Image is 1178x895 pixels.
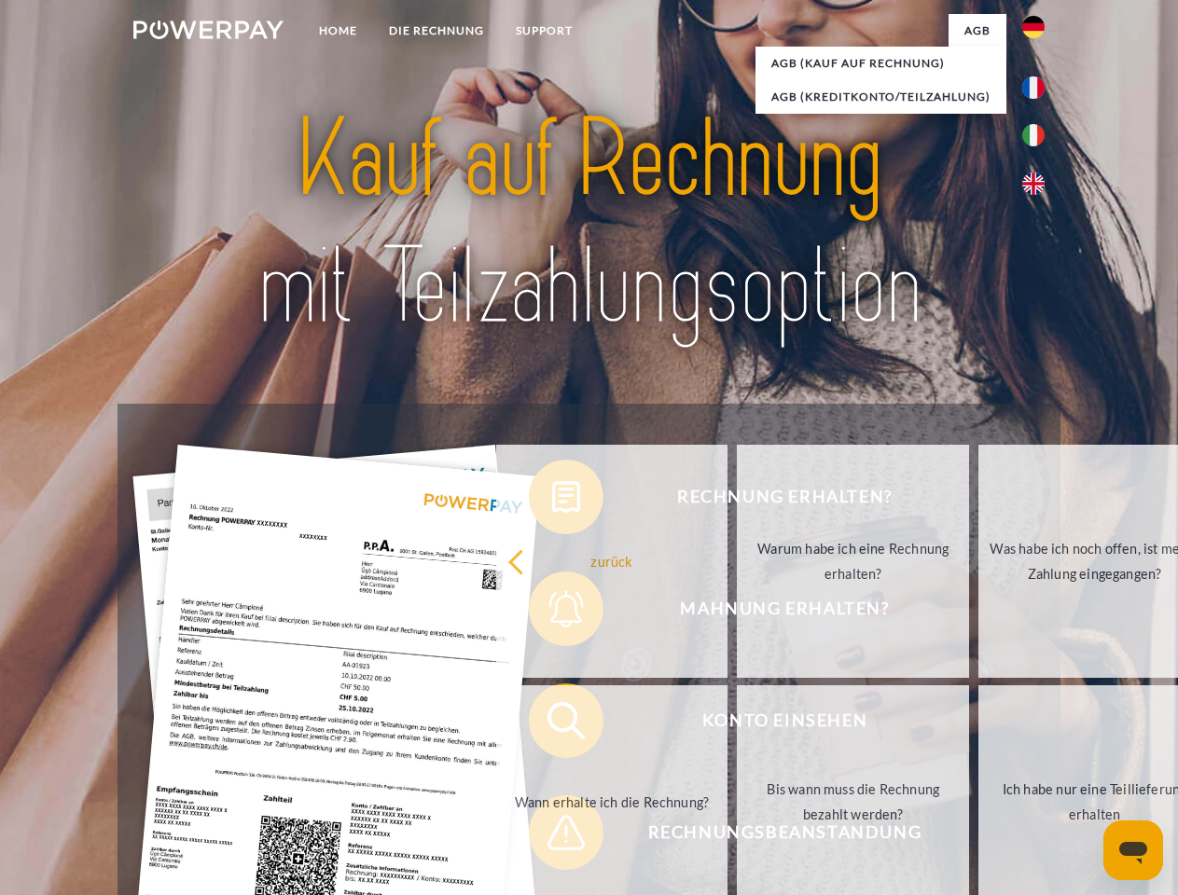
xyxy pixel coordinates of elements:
div: Warum habe ich eine Rechnung erhalten? [748,536,958,586]
img: en [1022,172,1045,195]
img: logo-powerpay-white.svg [133,21,284,39]
a: DIE RECHNUNG [373,14,500,48]
a: Home [303,14,373,48]
iframe: Schaltfläche zum Öffnen des Messaging-Fensters [1103,820,1163,880]
a: AGB (Kreditkonto/Teilzahlung) [755,80,1006,114]
a: SUPPORT [500,14,589,48]
div: zurück [507,548,717,573]
a: AGB (Kauf auf Rechnung) [755,47,1006,80]
div: Wann erhalte ich die Rechnung? [507,789,717,814]
div: Bis wann muss die Rechnung bezahlt werden? [748,777,958,827]
img: it [1022,124,1045,146]
img: de [1022,16,1045,38]
a: agb [949,14,1006,48]
img: title-powerpay_de.svg [178,89,1000,357]
img: fr [1022,76,1045,99]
